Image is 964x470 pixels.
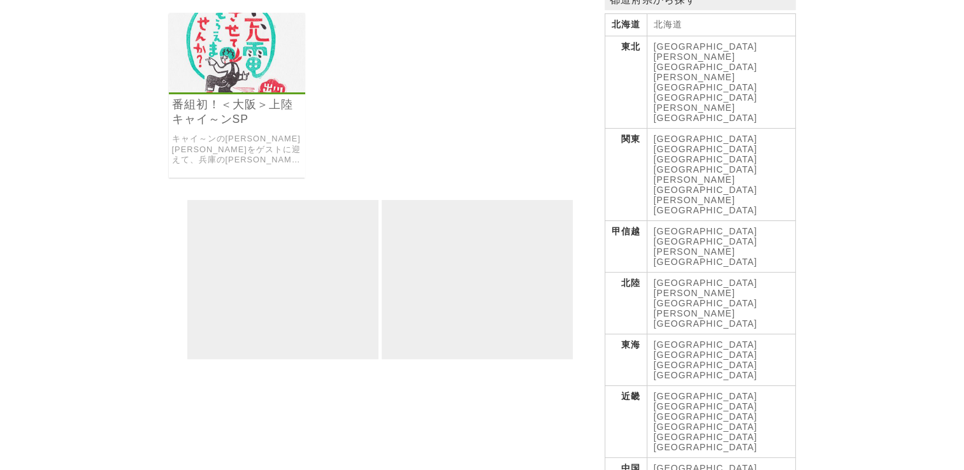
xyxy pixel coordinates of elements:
iframe: Advertisement [187,200,378,359]
a: [GEOGRAPHIC_DATA] [654,360,758,370]
a: [GEOGRAPHIC_DATA] [654,154,758,164]
a: [GEOGRAPHIC_DATA] [654,391,758,401]
a: [PERSON_NAME][GEOGRAPHIC_DATA] [654,52,758,72]
a: [PERSON_NAME][GEOGRAPHIC_DATA] [654,308,758,329]
iframe: Advertisement [382,200,573,359]
th: 甲信越 [605,221,647,273]
a: [GEOGRAPHIC_DATA] [654,432,758,442]
a: [GEOGRAPHIC_DATA] [654,164,758,174]
a: [GEOGRAPHIC_DATA] [654,41,758,52]
a: キャイ～ンの[PERSON_NAME] [PERSON_NAME]をゲストに迎えて、兵庫の[PERSON_NAME]から[GEOGRAPHIC_DATA]の[PERSON_NAME][GEOGR... [172,134,303,166]
a: [PERSON_NAME][GEOGRAPHIC_DATA] [654,246,758,267]
a: [GEOGRAPHIC_DATA] [654,144,758,154]
th: 東北 [605,36,647,129]
a: [GEOGRAPHIC_DATA] [654,370,758,380]
a: [PERSON_NAME] [654,195,735,205]
th: 北陸 [605,273,647,334]
a: 番組初！＜大阪＞上陸キャイ～ンSP [172,97,303,127]
a: [GEOGRAPHIC_DATA] [654,278,758,288]
a: [PERSON_NAME][GEOGRAPHIC_DATA] [654,174,758,195]
th: 近畿 [605,386,647,458]
a: 出川哲朗の充電させてもらえませんか？ 行くぞ”大阪”初上陸！天空の竹田城から丹波篠山ぬけてノスタルジック街道113㌔！松茸に但馬牛！黒豆に栗！美味しいモノだらけでキャイ～ンが大興奮！ヤバいよ²SP [169,83,306,94]
a: [GEOGRAPHIC_DATA] [654,226,758,236]
th: 東海 [605,334,647,386]
th: 関東 [605,129,647,221]
a: [GEOGRAPHIC_DATA] [654,401,758,411]
a: [GEOGRAPHIC_DATA] [654,350,758,360]
a: 北海道 [654,19,682,29]
a: [GEOGRAPHIC_DATA] [654,205,758,215]
a: [PERSON_NAME][GEOGRAPHIC_DATA] [654,72,758,92]
a: [GEOGRAPHIC_DATA] [654,134,758,144]
a: [GEOGRAPHIC_DATA] [654,236,758,246]
a: [GEOGRAPHIC_DATA] [654,339,758,350]
a: [GEOGRAPHIC_DATA] [654,411,758,422]
a: [GEOGRAPHIC_DATA] [654,92,758,103]
a: [GEOGRAPHIC_DATA] [654,422,758,432]
a: [PERSON_NAME][GEOGRAPHIC_DATA] [654,288,758,308]
a: [GEOGRAPHIC_DATA] [654,442,758,452]
img: 出川哲朗の充電させてもらえませんか？ 行くぞ”大阪”初上陸！天空の竹田城から丹波篠山ぬけてノスタルジック街道113㌔！松茸に但馬牛！黒豆に栗！美味しいモノだらけでキャイ～ンが大興奮！ヤバいよ²SP [169,13,306,92]
th: 北海道 [605,14,647,36]
a: [PERSON_NAME][GEOGRAPHIC_DATA] [654,103,758,123]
